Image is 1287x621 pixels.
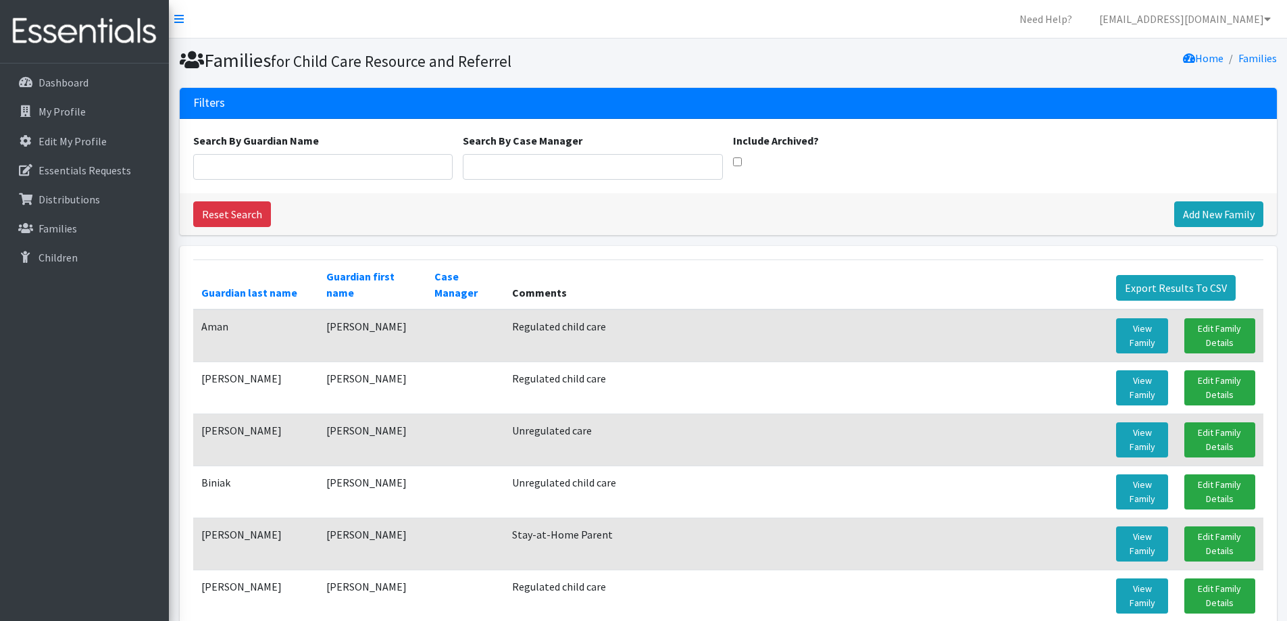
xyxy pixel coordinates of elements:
[318,309,427,362] td: [PERSON_NAME]
[1184,526,1255,562] a: Edit Family Details
[504,259,1108,309] th: Comments
[318,414,427,466] td: [PERSON_NAME]
[39,76,89,89] p: Dashboard
[39,193,100,206] p: Distributions
[1009,5,1083,32] a: Need Help?
[504,466,1108,518] td: Unregulated child care
[39,134,107,148] p: Edit My Profile
[318,466,427,518] td: [PERSON_NAME]
[39,251,78,264] p: Children
[1116,474,1168,510] a: View Family
[1088,5,1282,32] a: [EMAIL_ADDRESS][DOMAIN_NAME]
[1184,578,1255,614] a: Edit Family Details
[271,51,511,71] small: for Child Care Resource and Referrel
[463,132,582,149] label: Search By Case Manager
[1174,201,1263,227] a: Add New Family
[1184,474,1255,510] a: Edit Family Details
[504,414,1108,466] td: Unregulated care
[5,98,163,125] a: My Profile
[39,222,77,235] p: Families
[5,215,163,242] a: Families
[193,362,318,414] td: [PERSON_NAME]
[193,96,225,110] h3: Filters
[5,186,163,213] a: Distributions
[193,518,318,570] td: [PERSON_NAME]
[5,244,163,271] a: Children
[193,201,271,227] a: Reset Search
[1184,422,1255,457] a: Edit Family Details
[1116,370,1168,405] a: View Family
[193,466,318,518] td: Biniak
[193,132,319,149] label: Search By Guardian Name
[1116,422,1168,457] a: View Family
[193,414,318,466] td: [PERSON_NAME]
[39,105,86,118] p: My Profile
[1116,318,1168,353] a: View Family
[1184,370,1255,405] a: Edit Family Details
[5,9,163,54] img: HumanEssentials
[1116,275,1236,301] a: Export Results To CSV
[1183,51,1223,65] a: Home
[434,270,478,299] a: Case Manager
[1238,51,1277,65] a: Families
[733,132,819,149] label: Include Archived?
[318,518,427,570] td: [PERSON_NAME]
[5,157,163,184] a: Essentials Requests
[326,270,395,299] a: Guardian first name
[504,309,1108,362] td: Regulated child care
[201,286,297,299] a: Guardian last name
[193,309,318,362] td: Aman
[1184,318,1255,353] a: Edit Family Details
[1116,578,1168,614] a: View Family
[1116,526,1168,562] a: View Family
[5,128,163,155] a: Edit My Profile
[39,164,131,177] p: Essentials Requests
[504,362,1108,414] td: Regulated child care
[5,69,163,96] a: Dashboard
[504,518,1108,570] td: Stay-at-Home Parent
[318,362,427,414] td: [PERSON_NAME]
[180,49,724,72] h1: Families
